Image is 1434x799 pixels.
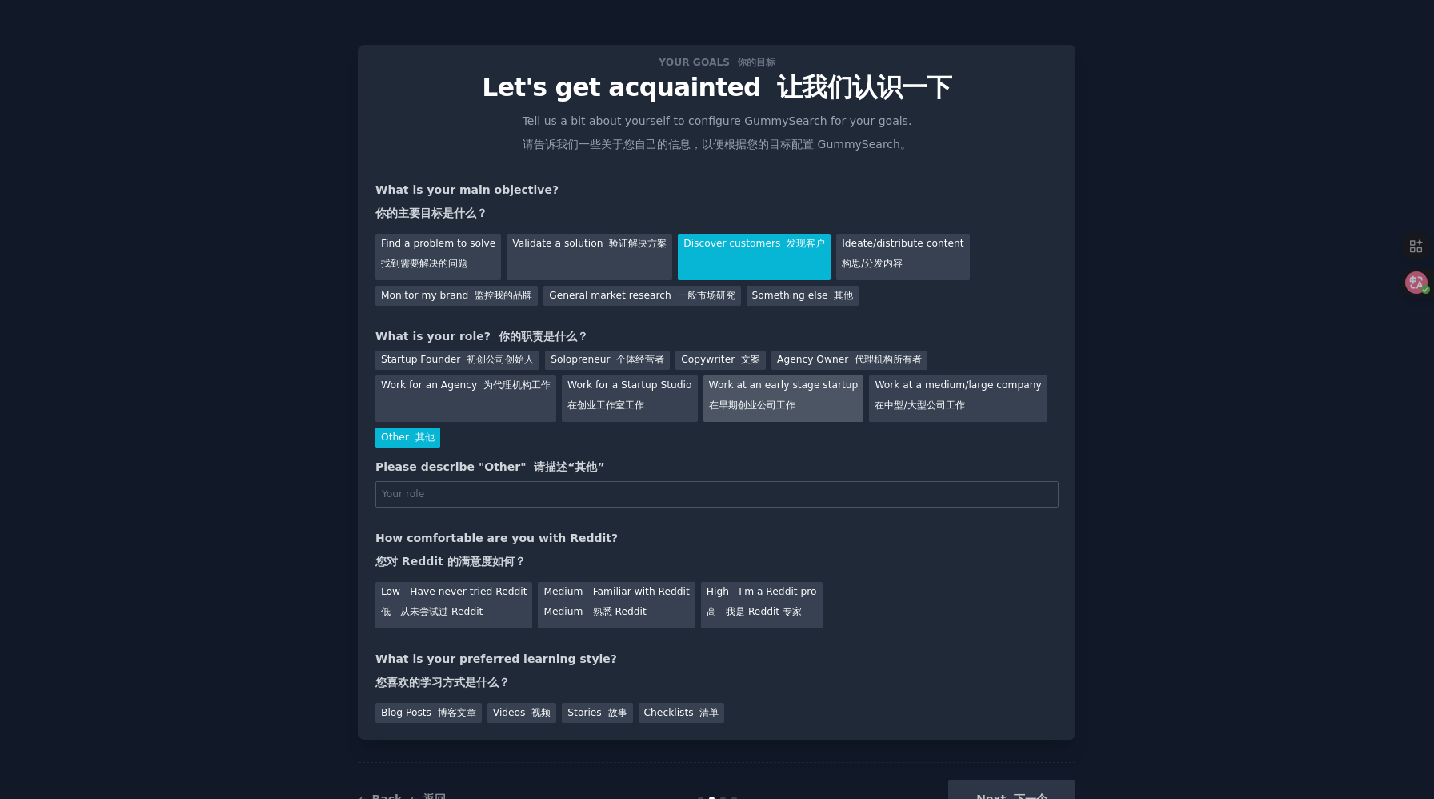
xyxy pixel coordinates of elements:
div: What is your main objective? [375,182,1059,228]
font: 请描述“其他” [534,460,604,473]
font: 请告诉我们一些关于您自己的信息，以便根据您的目标配置 GummySearch。 [523,138,911,151]
font: 您喜欢的学习方式是什么？ [375,676,510,689]
font: Medium - 熟悉 Reddit [543,606,646,617]
div: Please describe "Other" [375,459,1059,476]
div: Blog Posts [375,703,482,723]
font: 在中型/大型公司工作 [875,399,964,411]
div: What is your role? [375,328,1059,345]
font: 让我们认识一下 [777,73,952,102]
font: 博客文章 [438,707,476,718]
p: Tell us a bit about yourself to configure GummySearch for your goals. [515,113,919,159]
font: 监控我的品牌 [475,290,532,301]
div: Find a problem to solve [375,234,501,280]
div: Solopreneur [545,351,670,371]
div: Monitor my brand [375,286,538,306]
font: 验证解决方案 [609,238,667,249]
font: 代理机构所有者 [855,354,922,365]
font: 你的目标 [737,57,775,68]
div: Startup Founder [375,351,539,371]
div: What is your preferred learning style? [375,651,1059,697]
font: 您对 Reddit 的满意度如何？ [375,555,526,568]
div: High - I'm a Reddit pro [701,582,823,628]
div: Something else [747,286,859,306]
font: 一般市场研究 [678,290,735,301]
div: Low - Have never tried Reddit [375,582,532,628]
div: Copywriter [675,351,766,371]
div: General market research [543,286,740,306]
font: 视频 [531,707,551,718]
font: 低 - 从未尝试过 Reddit [381,606,483,617]
font: 其他 [834,290,853,301]
div: Ideate/distribute content [836,234,969,280]
font: 你的主要目标是什么？ [375,207,487,219]
font: 发现客户 [787,238,825,249]
div: Discover customers [678,234,831,280]
font: 初创公司创始人 [467,354,534,365]
div: Agency Owner [771,351,927,371]
font: 找到需要解决的问题 [381,258,467,269]
div: Medium - Familiar with Reddit [538,582,695,628]
div: Work for a Startup Studio [562,375,697,422]
div: Videos [487,703,557,723]
div: Other [375,428,440,448]
div: Validate a solution [507,234,672,280]
p: Let's get acquainted [375,74,1059,102]
span: Your goals [656,54,778,70]
div: Checklists [639,703,725,723]
font: 清单 [699,707,719,718]
input: Your role [375,481,1059,508]
font: 高 - 我是 Reddit 专家 [707,606,802,617]
font: 你的职责是什么？ [499,330,588,343]
font: 构思/分发内容 [842,258,903,269]
font: 其他 [415,432,435,443]
font: 个体经营者 [616,354,664,365]
font: 为代理机构工作 [483,379,551,391]
font: 故事 [608,707,627,718]
div: Work for an Agency [375,375,556,422]
font: 在创业工作室工作 [567,399,644,411]
div: How comfortable are you with Reddit? [375,530,1059,576]
div: Work at an early stage startup [703,375,864,422]
font: 在早期创业公司工作 [709,399,795,411]
font: 文案 [741,354,760,365]
div: Work at a medium/large company [869,375,1047,422]
div: Stories [562,703,632,723]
